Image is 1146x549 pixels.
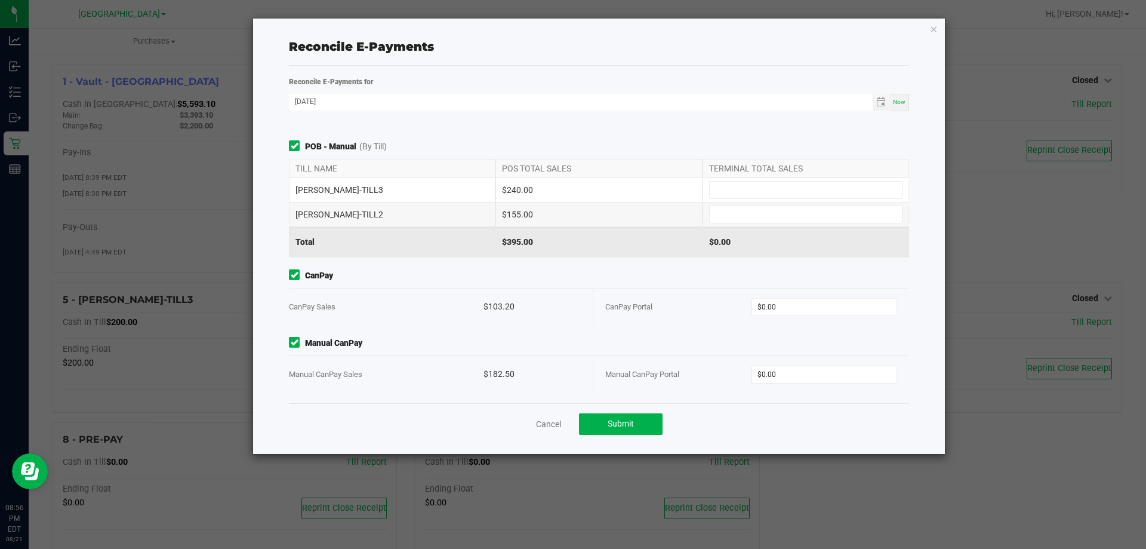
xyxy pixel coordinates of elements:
form-toggle: Include in reconciliation [289,337,305,349]
span: Manual CanPay Sales [289,370,362,379]
form-toggle: Include in reconciliation [289,269,305,282]
div: $0.00 [703,227,909,257]
strong: POB - Manual [305,140,356,153]
span: CanPay Sales [289,302,335,311]
span: Manual CanPay Portal [605,370,679,379]
span: (By Till) [359,140,387,153]
button: Submit [579,413,663,435]
div: Total [289,227,495,257]
div: $240.00 [495,178,702,202]
span: Submit [608,419,634,428]
input: Date [289,94,873,109]
div: $395.00 [495,227,702,257]
div: [PERSON_NAME]-TILL2 [289,203,495,226]
div: $155.00 [495,203,702,226]
strong: CanPay [305,269,333,282]
a: Cancel [536,418,561,430]
form-toggle: Include in reconciliation [289,140,305,153]
span: CanPay Portal [605,302,652,311]
div: Reconcile E-Payments [289,38,909,56]
span: Toggle calendar [873,94,890,111]
div: POS TOTAL SALES [495,160,702,177]
span: Now [893,99,905,105]
div: $103.20 [483,289,581,325]
div: $182.50 [483,356,581,392]
div: TILL NAME [289,160,495,177]
iframe: Resource center [12,453,48,489]
strong: Manual CanPay [305,337,362,349]
strong: Reconcile E-Payments for [289,78,374,86]
div: [PERSON_NAME]-TILL3 [289,178,495,202]
div: TERMINAL TOTAL SALES [703,160,909,177]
